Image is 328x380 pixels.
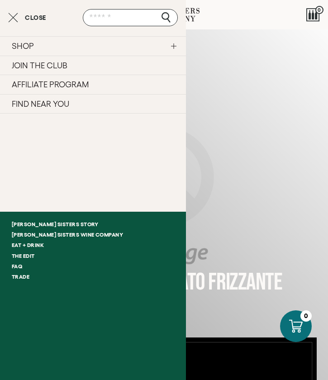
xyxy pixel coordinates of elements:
[300,310,312,322] div: 0
[25,14,46,21] span: Close
[208,267,282,297] span: FRIZZANTé
[18,365,310,371] h6: wine like you
[315,6,323,14] span: 0
[8,12,46,23] button: Close cart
